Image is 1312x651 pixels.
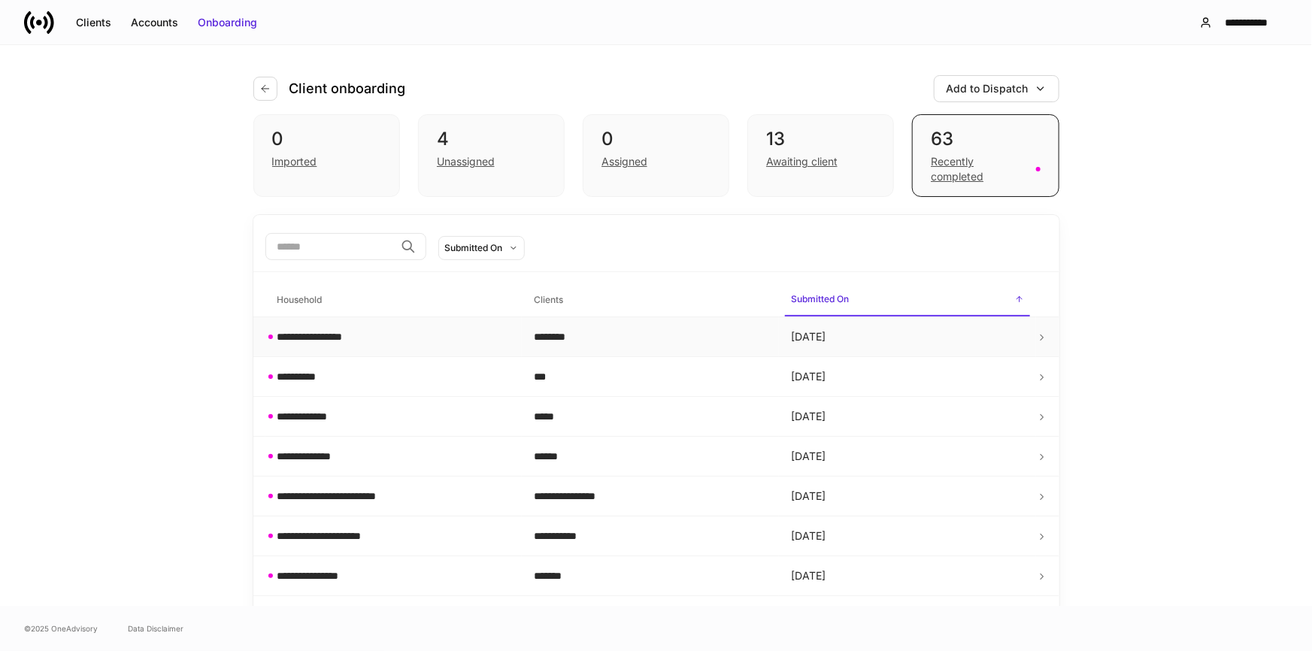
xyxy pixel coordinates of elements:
div: Unassigned [437,154,495,169]
div: Imported [272,154,317,169]
div: 13 [766,127,875,151]
td: [DATE] [779,596,1036,636]
td: [DATE] [779,357,1036,397]
div: 63 [931,127,1040,151]
button: Clients [66,11,121,35]
div: Awaiting client [766,154,838,169]
div: 0 [601,127,711,151]
button: Accounts [121,11,188,35]
div: 0Assigned [583,114,729,197]
div: Accounts [131,15,178,30]
div: Onboarding [198,15,257,30]
div: Assigned [601,154,647,169]
span: Clients [528,285,773,316]
span: Household [271,285,517,316]
h6: Submitted On [791,292,849,306]
div: 0Imported [253,114,400,197]
div: 0 [272,127,381,151]
h6: Household [277,292,323,307]
td: [DATE] [779,317,1036,357]
td: [DATE] [779,397,1036,437]
td: [DATE] [779,556,1036,596]
div: Submitted On [445,241,503,255]
div: Recently completed [931,154,1026,184]
div: Add to Dispatch [947,81,1029,96]
div: Clients [76,15,111,30]
div: 4 [437,127,546,151]
div: 13Awaiting client [747,114,894,197]
h4: Client onboarding [289,80,406,98]
td: [DATE] [779,437,1036,477]
td: [DATE] [779,516,1036,556]
a: Data Disclaimer [128,622,183,634]
span: Submitted On [785,284,1030,316]
h6: Clients [534,292,563,307]
span: © 2025 OneAdvisory [24,622,98,634]
div: 4Unassigned [418,114,565,197]
td: [DATE] [779,477,1036,516]
button: Add to Dispatch [934,75,1059,102]
button: Submitted On [438,236,525,260]
div: 63Recently completed [912,114,1059,197]
button: Onboarding [188,11,267,35]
